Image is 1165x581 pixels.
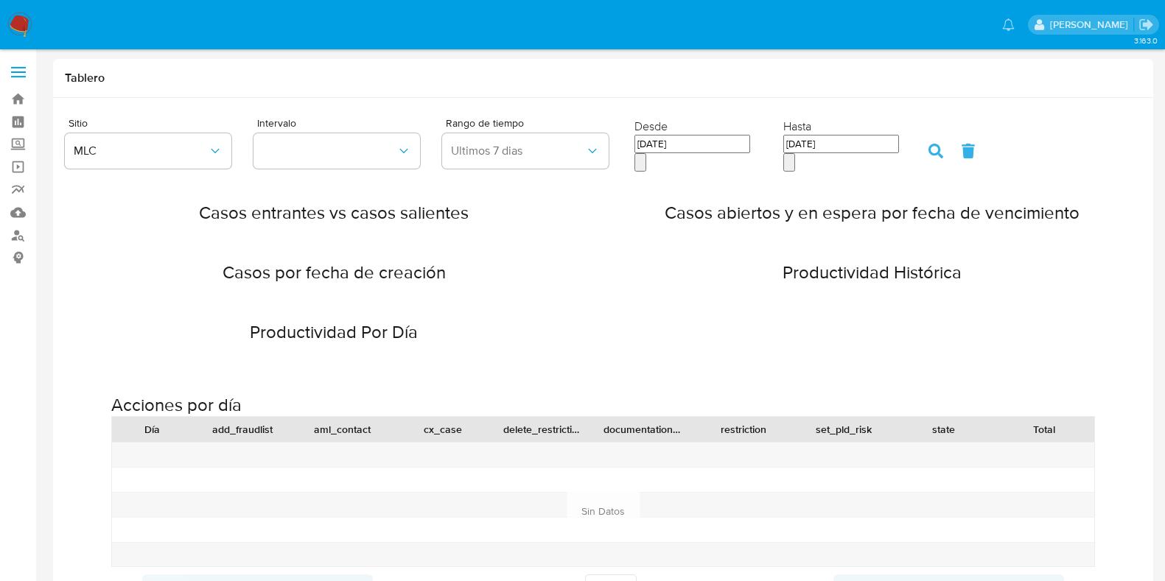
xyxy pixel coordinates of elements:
[1138,17,1154,32] a: Salir
[657,202,1088,224] h2: Casos abiertos y en espera por fecha de vencimiento
[65,71,1141,85] h1: Tablero
[704,422,783,437] div: restriction
[442,133,609,169] button: Ultimos 7 dias
[904,422,984,437] div: state
[604,422,683,437] div: documentation_requested
[122,422,182,437] div: Día
[403,422,483,437] div: cx_case
[119,261,549,284] h2: Casos por fecha de creación
[119,321,549,343] h2: Productividad Por Día
[203,422,282,437] div: add_fraudlist
[657,261,1088,284] h2: Productividad Histórica
[69,118,257,128] span: Sitio
[1004,422,1084,437] div: Total
[451,144,585,158] span: Ultimos 7 dias
[257,118,446,128] span: Intervalo
[1050,18,1133,32] p: camilafernanda.paredessaldano@mercadolibre.cl
[65,133,231,169] button: MLC
[804,422,884,437] div: set_pld_risk
[634,118,668,134] label: Desde
[503,422,583,437] div: delete_restriction
[74,144,208,158] span: MLC
[303,422,382,437] div: aml_contact
[1002,18,1015,31] a: Notificaciones
[446,118,634,128] span: Rango de tiempo
[111,394,1095,416] h2: Acciones por día
[783,118,811,134] label: Hasta
[119,202,549,224] h2: Casos entrantes vs casos salientes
